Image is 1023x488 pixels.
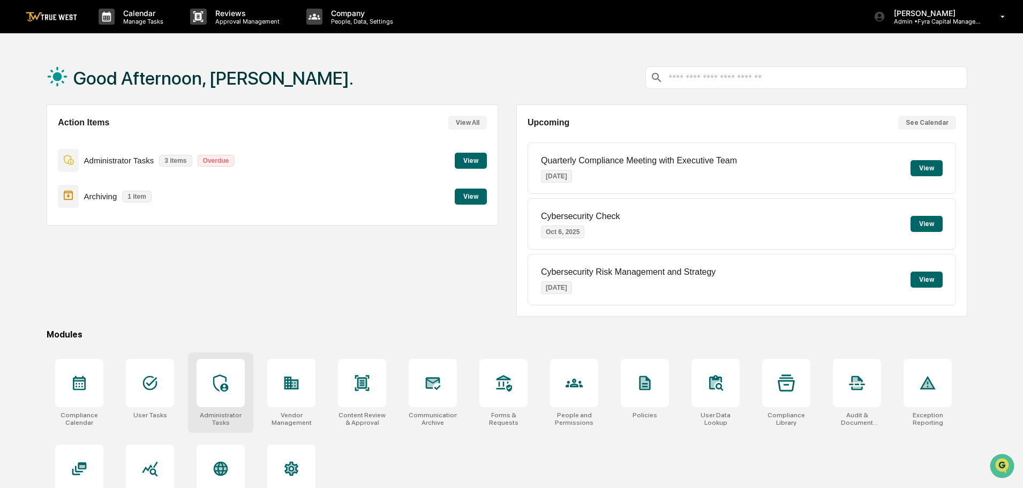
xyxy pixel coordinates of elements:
[73,67,353,89] h1: Good Afternoon, [PERSON_NAME].
[11,164,28,182] img: Tammy Steffen
[84,192,117,201] p: Archiving
[455,191,487,201] a: View
[541,226,584,238] p: Oct 6, 2025
[633,411,657,419] div: Policies
[541,170,572,183] p: [DATE]
[48,82,176,93] div: Start new chat
[198,155,235,167] p: Overdue
[88,219,133,230] span: Attestations
[541,212,620,221] p: Cybersecurity Check
[911,272,943,288] button: View
[338,411,386,426] div: Content Review & Approval
[95,175,117,183] span: [DATE]
[115,18,169,25] p: Manage Tasks
[11,119,72,127] div: Past conversations
[448,116,487,130] button: View All
[21,239,67,250] span: Data Lookup
[911,216,943,232] button: View
[89,146,93,154] span: •
[885,18,985,25] p: Admin • Fyra Capital Management
[115,9,169,18] p: Calendar
[33,146,87,154] span: [PERSON_NAME]
[528,118,569,127] h2: Upcoming
[11,220,19,229] div: 🖐️
[166,117,195,130] button: See all
[182,85,195,98] button: Start new chat
[455,155,487,165] a: View
[322,18,398,25] p: People, Data, Settings
[550,411,598,426] div: People and Permissions
[78,220,86,229] div: 🗄️
[11,241,19,249] div: 🔎
[89,175,93,183] span: •
[6,235,72,254] a: 🔎Data Lookup
[455,189,487,205] button: View
[455,153,487,169] button: View
[133,411,167,419] div: User Tasks
[47,329,967,340] div: Modules
[122,191,152,202] p: 1 item
[885,9,985,18] p: [PERSON_NAME]
[73,215,137,234] a: 🗄️Attestations
[84,156,154,165] p: Administrator Tasks
[159,155,192,167] p: 3 items
[833,411,881,426] div: Audit & Document Logs
[541,267,716,277] p: Cybersecurity Risk Management and Strategy
[197,411,245,426] div: Administrator Tasks
[904,411,952,426] div: Exception Reporting
[541,281,572,294] p: [DATE]
[267,411,315,426] div: Vendor Management
[989,453,1018,482] iframe: Open customer support
[322,9,398,18] p: Company
[6,215,73,234] a: 🖐️Preclearance
[58,118,109,127] h2: Action Items
[107,266,130,274] span: Pylon
[479,411,528,426] div: Forms & Requests
[95,146,117,154] span: [DATE]
[48,93,147,101] div: We're available if you need us!
[11,22,195,40] p: How can we help?
[22,82,42,101] img: 8933085812038_c878075ebb4cc5468115_72.jpg
[762,411,810,426] div: Compliance Library
[33,175,87,183] span: [PERSON_NAME]
[207,9,285,18] p: Reviews
[55,411,103,426] div: Compliance Calendar
[26,12,77,22] img: logo
[11,136,28,153] img: Tammy Steffen
[911,160,943,176] button: View
[409,411,457,426] div: Communications Archive
[21,219,69,230] span: Preclearance
[76,265,130,274] a: Powered byPylon
[541,156,737,166] p: Quarterly Compliance Meeting with Executive Team
[691,411,740,426] div: User Data Lookup
[898,116,956,130] button: See Calendar
[207,18,285,25] p: Approval Management
[11,82,30,101] img: 1746055101610-c473b297-6a78-478c-a979-82029cc54cd1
